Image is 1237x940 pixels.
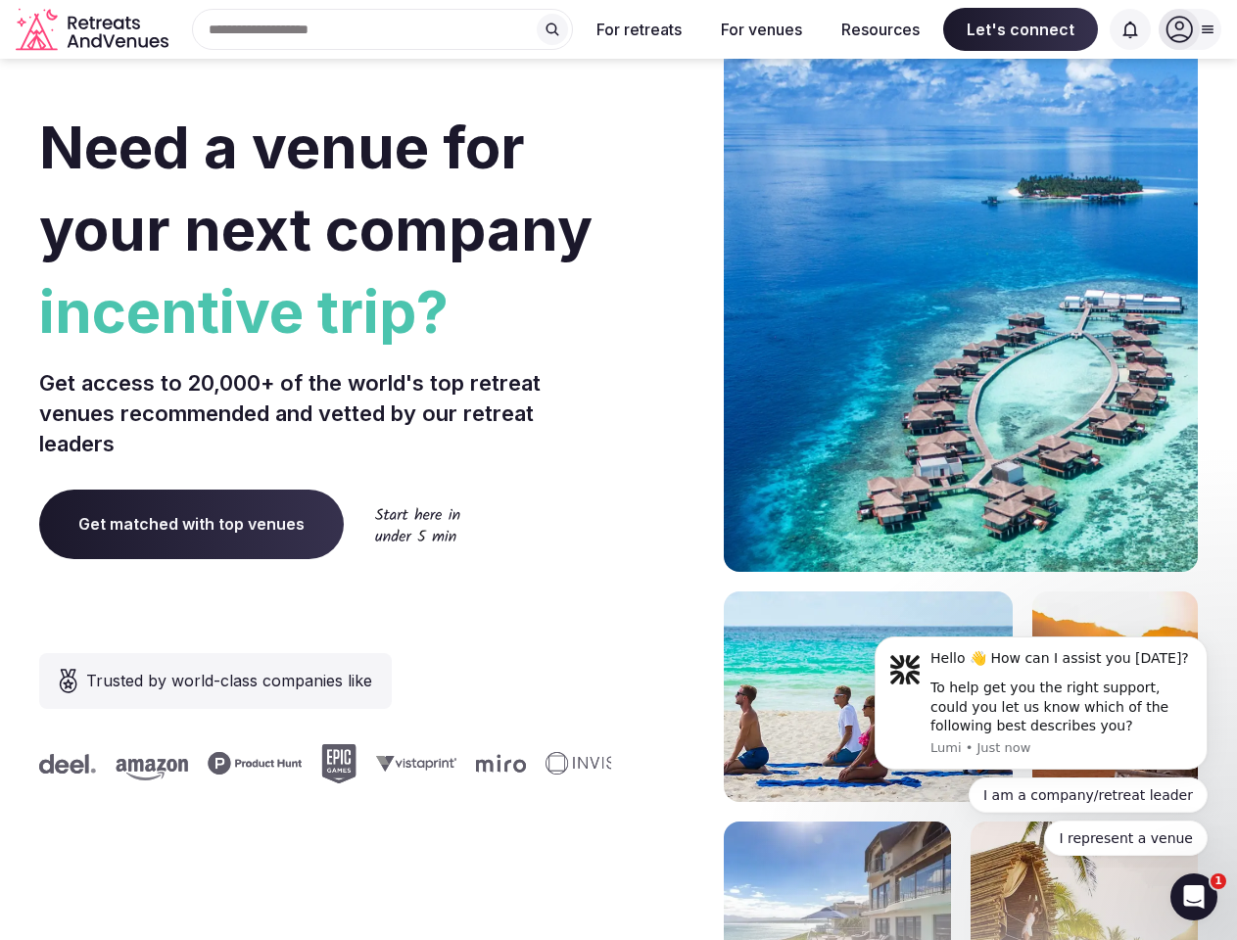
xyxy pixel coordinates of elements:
button: For retreats [581,8,697,51]
span: Let's connect [943,8,1098,51]
span: Trusted by world-class companies like [86,669,372,692]
img: woman sitting in back of truck with camels [1032,591,1198,802]
iframe: Intercom notifications message [845,619,1237,868]
button: Resources [826,8,935,51]
img: yoga on tropical beach [724,591,1013,802]
svg: Epic Games company logo [308,744,343,783]
a: Visit the homepage [16,8,172,52]
svg: Miro company logo [462,754,512,773]
button: For venues [705,8,818,51]
svg: Invisible company logo [532,752,640,775]
span: incentive trip? [39,270,611,352]
span: 1 [1211,873,1226,889]
img: Start here in under 5 min [375,507,460,541]
svg: Vistaprint company logo [362,755,443,772]
iframe: Intercom live chat [1170,873,1217,920]
a: Get matched with top venues [39,490,344,558]
svg: Retreats and Venues company logo [16,8,172,52]
svg: Deel company logo [25,754,82,774]
span: Need a venue for your next company [39,112,593,264]
p: Get access to 20,000+ of the world's top retreat venues recommended and vetted by our retreat lea... [39,368,611,458]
